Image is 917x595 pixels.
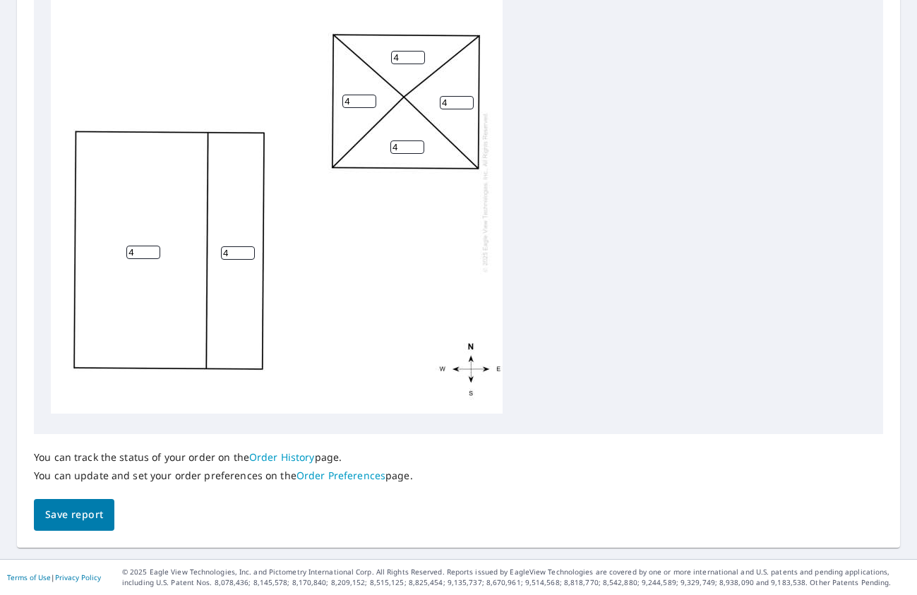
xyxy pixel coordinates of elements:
button: Save report [34,499,114,531]
a: Order History [249,450,315,464]
span: Save report [45,506,103,524]
a: Order Preferences [296,469,385,482]
a: Privacy Policy [55,572,101,582]
a: Terms of Use [7,572,51,582]
p: © 2025 Eagle View Technologies, Inc. and Pictometry International Corp. All Rights Reserved. Repo... [122,567,910,588]
p: You can update and set your order preferences on the page. [34,469,413,482]
p: | [7,573,101,582]
p: You can track the status of your order on the page. [34,451,413,464]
